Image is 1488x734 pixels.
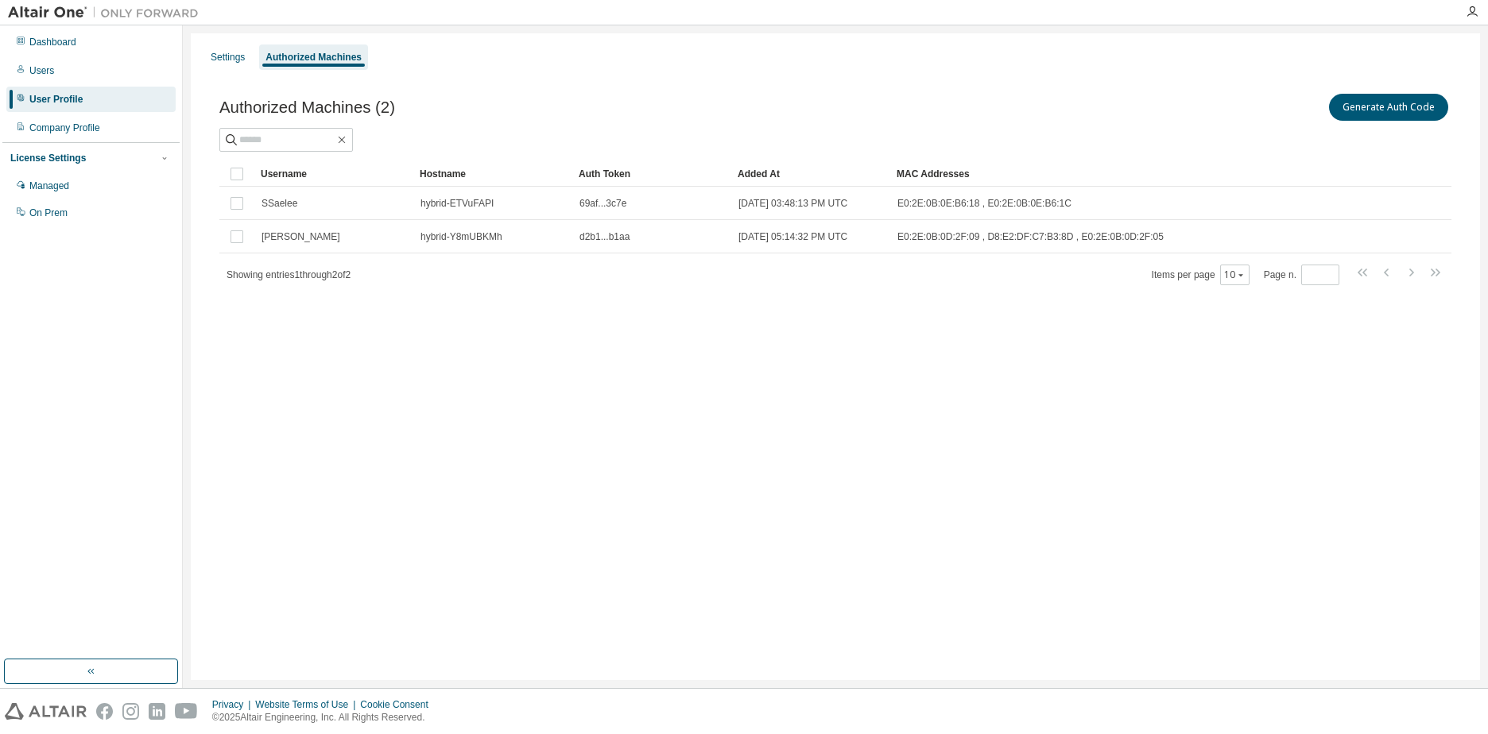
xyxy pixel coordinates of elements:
div: Auth Token [579,161,725,187]
span: hybrid-Y8mUBKMh [420,230,502,243]
span: [DATE] 05:14:32 PM UTC [738,230,847,243]
div: Privacy [212,698,255,711]
div: Users [29,64,54,77]
div: Website Terms of Use [255,698,360,711]
span: [DATE] 03:48:13 PM UTC [738,197,847,210]
span: SSaelee [262,197,297,210]
span: d2b1...b1aa [579,230,630,243]
div: Company Profile [29,122,100,134]
div: Cookie Consent [360,698,437,711]
button: 10 [1224,268,1246,281]
div: Username [261,161,407,187]
button: Generate Auth Code [1329,94,1448,121]
span: Items per page [1152,265,1250,285]
img: facebook.svg [96,703,113,720]
div: On Prem [29,207,68,219]
div: MAC Addresses [897,161,1285,187]
span: Authorized Machines (2) [219,99,395,117]
img: linkedin.svg [149,703,165,720]
div: License Settings [10,152,86,164]
span: hybrid-ETVuFAPI [420,197,494,210]
span: E0:2E:0B:0D:2F:09 , D8:E2:DF:C7:B3:8D , E0:2E:0B:0D:2F:05 [897,230,1164,243]
div: Authorized Machines [265,51,362,64]
div: Hostname [420,161,566,187]
span: [PERSON_NAME] [262,230,340,243]
span: Page n. [1264,265,1339,285]
img: youtube.svg [175,703,198,720]
span: Showing entries 1 through 2 of 2 [227,269,351,280]
img: altair_logo.svg [5,703,87,720]
div: Settings [211,51,245,64]
div: User Profile [29,93,83,106]
div: Added At [738,161,884,187]
img: instagram.svg [122,703,139,720]
div: Dashboard [29,36,76,48]
div: Managed [29,180,69,192]
span: 69af...3c7e [579,197,626,210]
span: E0:2E:0B:0E:B6:18 , E0:2E:0B:0E:B6:1C [897,197,1071,210]
p: © 2025 Altair Engineering, Inc. All Rights Reserved. [212,711,438,724]
img: Altair One [8,5,207,21]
